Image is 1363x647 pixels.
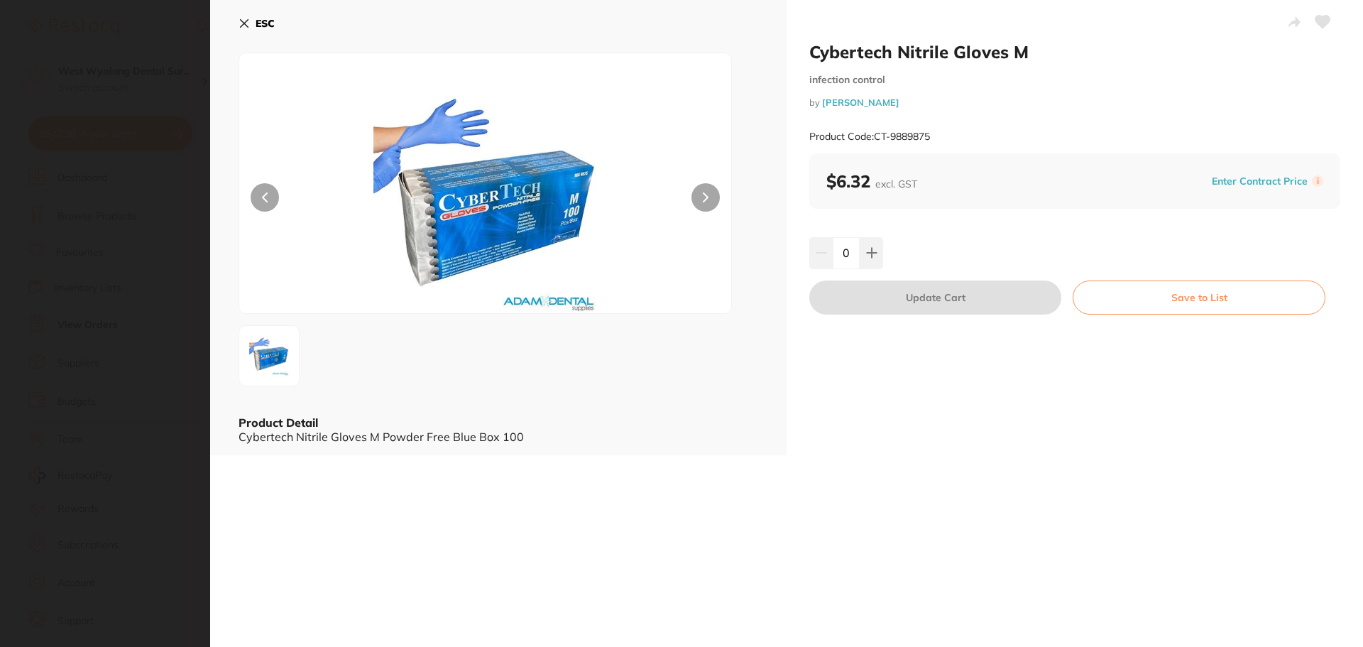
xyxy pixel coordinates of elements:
a: [PERSON_NAME] [822,97,899,108]
div: Cybertech Nitrile Gloves M Powder Free Blue Box 100 [239,430,758,443]
button: Enter Contract Price [1208,175,1312,188]
h2: Cybertech Nitrile Gloves M [809,41,1340,62]
img: ODk4NzUuanBn [243,330,295,381]
small: infection control [809,74,1340,86]
b: Product Detail [239,415,318,430]
b: ESC [256,17,275,30]
small: Product Code: CT-9889875 [809,131,930,143]
label: i [1312,175,1323,187]
button: Update Cart [809,281,1061,315]
button: ESC [239,11,275,36]
img: ODk4NzUuanBn [338,89,633,313]
b: $6.32 [826,170,917,192]
small: by [809,97,1340,108]
span: excl. GST [875,178,917,190]
button: Save to List [1073,281,1325,315]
